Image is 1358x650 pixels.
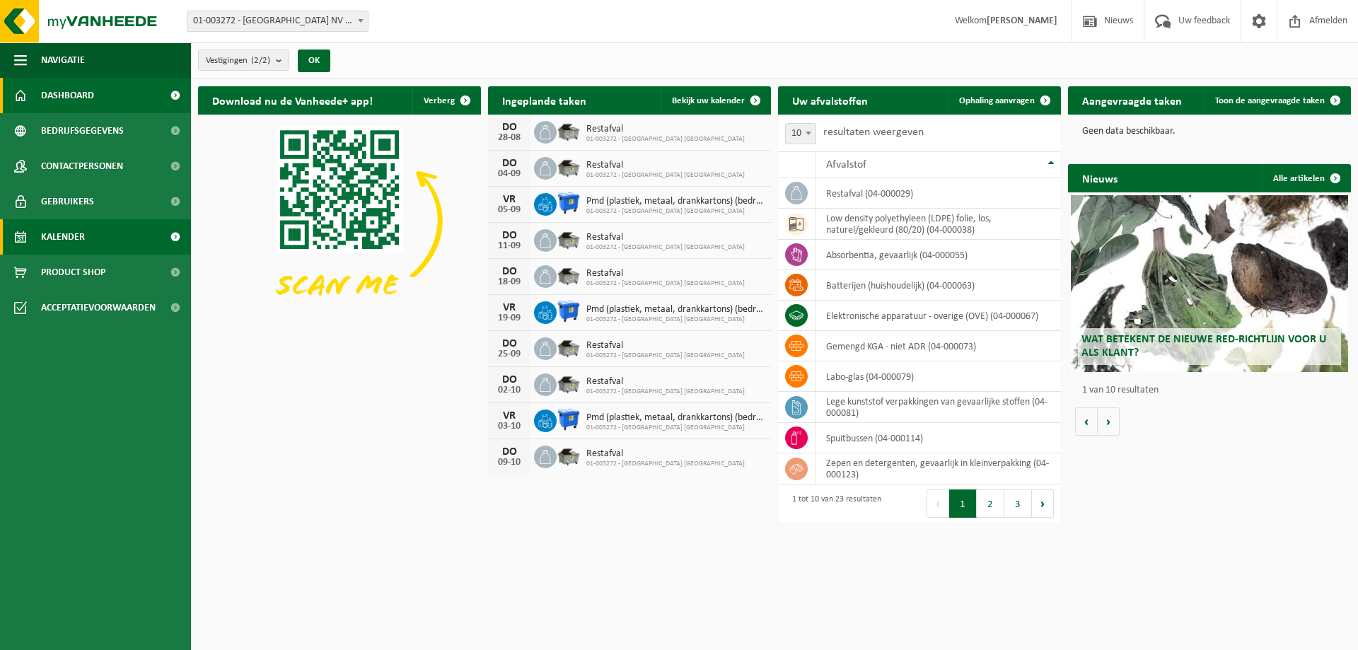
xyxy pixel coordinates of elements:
td: absorbentia, gevaarlijk (04-000055) [816,240,1061,270]
span: 01-003272 - [GEOGRAPHIC_DATA] [GEOGRAPHIC_DATA] [586,424,764,432]
div: 1 tot 10 van 23 resultaten [785,488,881,519]
span: Afvalstof [826,159,866,170]
button: Vestigingen(2/2) [198,50,289,71]
div: 05-09 [495,205,523,215]
div: 28-08 [495,133,523,143]
span: Restafval [586,448,745,460]
div: 25-09 [495,349,523,359]
h2: Uw afvalstoffen [778,86,882,114]
span: Dashboard [41,78,94,113]
td: gemengd KGA - niet ADR (04-000073) [816,331,1061,361]
div: 18-09 [495,277,523,287]
div: VR [495,194,523,205]
span: Vestigingen [206,50,270,71]
img: WB-5000-GAL-GY-01 [557,227,581,251]
button: 3 [1004,489,1032,518]
span: Pmd (plastiek, metaal, drankkartons) (bedrijven) [586,412,764,424]
span: Navigatie [41,42,85,78]
span: Bedrijfsgegevens [41,113,124,149]
div: DO [495,338,523,349]
td: batterijen (huishoudelijk) (04-000063) [816,270,1061,301]
span: 01-003272 - [GEOGRAPHIC_DATA] [GEOGRAPHIC_DATA] [586,315,764,324]
div: VR [495,302,523,313]
td: restafval (04-000029) [816,178,1061,209]
img: WB-1100-HPE-BE-01 [557,299,581,323]
div: DO [495,374,523,385]
span: Verberg [424,96,455,105]
td: labo-glas (04-000079) [816,361,1061,392]
label: resultaten weergeven [823,127,924,138]
span: 10 [786,124,816,144]
td: low density polyethyleen (LDPE) folie, los, naturel/gekleurd (80/20) (04-000038) [816,209,1061,240]
span: Restafval [586,232,745,243]
span: 01-003272 - [GEOGRAPHIC_DATA] [GEOGRAPHIC_DATA] [586,352,745,360]
td: spuitbussen (04-000114) [816,423,1061,453]
div: DO [495,446,523,458]
button: Next [1032,489,1054,518]
h2: Aangevraagde taken [1068,86,1196,114]
div: 19-09 [495,313,523,323]
button: 1 [949,489,977,518]
span: Restafval [586,376,745,388]
img: WB-5000-GAL-GY-01 [557,371,581,395]
img: WB-5000-GAL-GY-01 [557,443,581,468]
button: Volgende [1098,407,1120,436]
h2: Download nu de Vanheede+ app! [198,86,387,114]
td: zepen en detergenten, gevaarlijk in kleinverpakking (04-000123) [816,453,1061,484]
span: Acceptatievoorwaarden [41,290,156,325]
img: Download de VHEPlus App [198,115,481,327]
button: 2 [977,489,1004,518]
button: Previous [927,489,949,518]
span: Bekijk uw kalender [672,96,745,105]
img: WB-5000-GAL-GY-01 [557,155,581,179]
span: Restafval [586,268,745,279]
div: 11-09 [495,241,523,251]
span: 01-003272 - [GEOGRAPHIC_DATA] [GEOGRAPHIC_DATA] [586,207,764,216]
span: 01-003272 - BELGOSUC NV - BEERNEM [187,11,368,31]
a: Alle artikelen [1262,164,1350,192]
img: WB-5000-GAL-GY-01 [557,263,581,287]
span: Ophaling aanvragen [959,96,1035,105]
h2: Nieuws [1068,164,1132,192]
span: 01-003272 - [GEOGRAPHIC_DATA] [GEOGRAPHIC_DATA] [586,279,745,288]
button: OK [298,50,330,72]
div: DO [495,266,523,277]
span: 01-003272 - [GEOGRAPHIC_DATA] [GEOGRAPHIC_DATA] [586,388,745,396]
a: Toon de aangevraagde taken [1204,86,1350,115]
strong: [PERSON_NAME] [987,16,1057,26]
div: DO [495,158,523,169]
div: 09-10 [495,458,523,468]
span: 01-003272 - [GEOGRAPHIC_DATA] [GEOGRAPHIC_DATA] [586,171,745,180]
td: elektronische apparatuur - overige (OVE) (04-000067) [816,301,1061,331]
button: Verberg [412,86,480,115]
count: (2/2) [251,56,270,65]
span: Toon de aangevraagde taken [1215,96,1325,105]
span: Pmd (plastiek, metaal, drankkartons) (bedrijven) [586,196,764,207]
img: WB-1100-HPE-BE-01 [557,191,581,215]
span: 01-003272 - [GEOGRAPHIC_DATA] [GEOGRAPHIC_DATA] [586,243,745,252]
img: WB-5000-GAL-GY-01 [557,119,581,143]
div: 02-10 [495,385,523,395]
p: 1 van 10 resultaten [1082,385,1344,395]
button: Vorige [1075,407,1098,436]
div: DO [495,230,523,241]
div: DO [495,122,523,133]
span: Gebruikers [41,184,94,219]
a: Ophaling aanvragen [948,86,1060,115]
h2: Ingeplande taken [488,86,600,114]
div: 04-09 [495,169,523,179]
div: 03-10 [495,422,523,431]
span: Restafval [586,340,745,352]
a: Wat betekent de nieuwe RED-richtlijn voor u als klant? [1071,195,1348,372]
span: Restafval [586,124,745,135]
span: Restafval [586,160,745,171]
span: Contactpersonen [41,149,123,184]
span: 01-003272 - [GEOGRAPHIC_DATA] [GEOGRAPHIC_DATA] [586,460,745,468]
span: 10 [785,123,816,144]
td: lege kunststof verpakkingen van gevaarlijke stoffen (04-000081) [816,392,1061,423]
span: Product Shop [41,255,105,290]
span: Wat betekent de nieuwe RED-richtlijn voor u als klant? [1081,334,1326,359]
img: WB-1100-HPE-BE-01 [557,407,581,431]
span: Kalender [41,219,85,255]
span: Pmd (plastiek, metaal, drankkartons) (bedrijven) [586,304,764,315]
